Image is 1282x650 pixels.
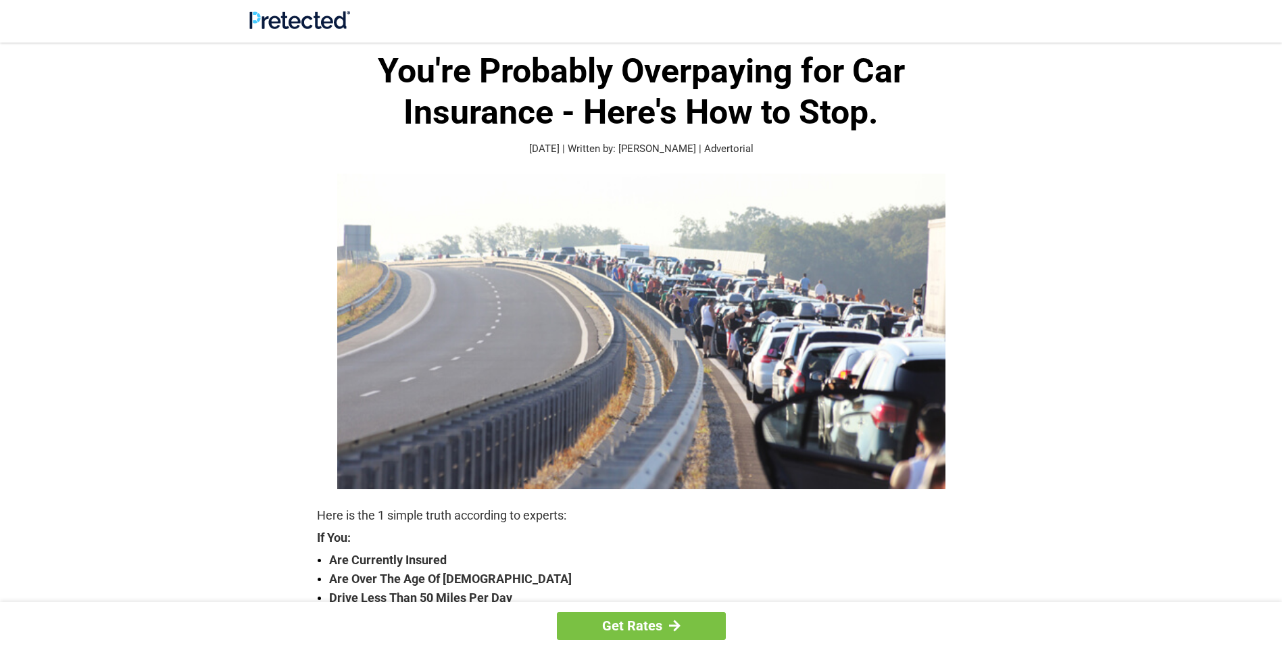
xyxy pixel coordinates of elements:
a: Site Logo [249,19,350,32]
a: Get Rates [557,612,726,640]
strong: Are Currently Insured [329,551,966,570]
h1: You're Probably Overpaying for Car Insurance - Here's How to Stop. [317,51,966,133]
p: Here is the 1 simple truth according to experts: [317,506,966,525]
p: [DATE] | Written by: [PERSON_NAME] | Advertorial [317,141,966,157]
strong: Are Over The Age Of [DEMOGRAPHIC_DATA] [329,570,966,589]
strong: Drive Less Than 50 Miles Per Day [329,589,966,607]
img: Site Logo [249,11,350,29]
strong: If You: [317,532,966,544]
